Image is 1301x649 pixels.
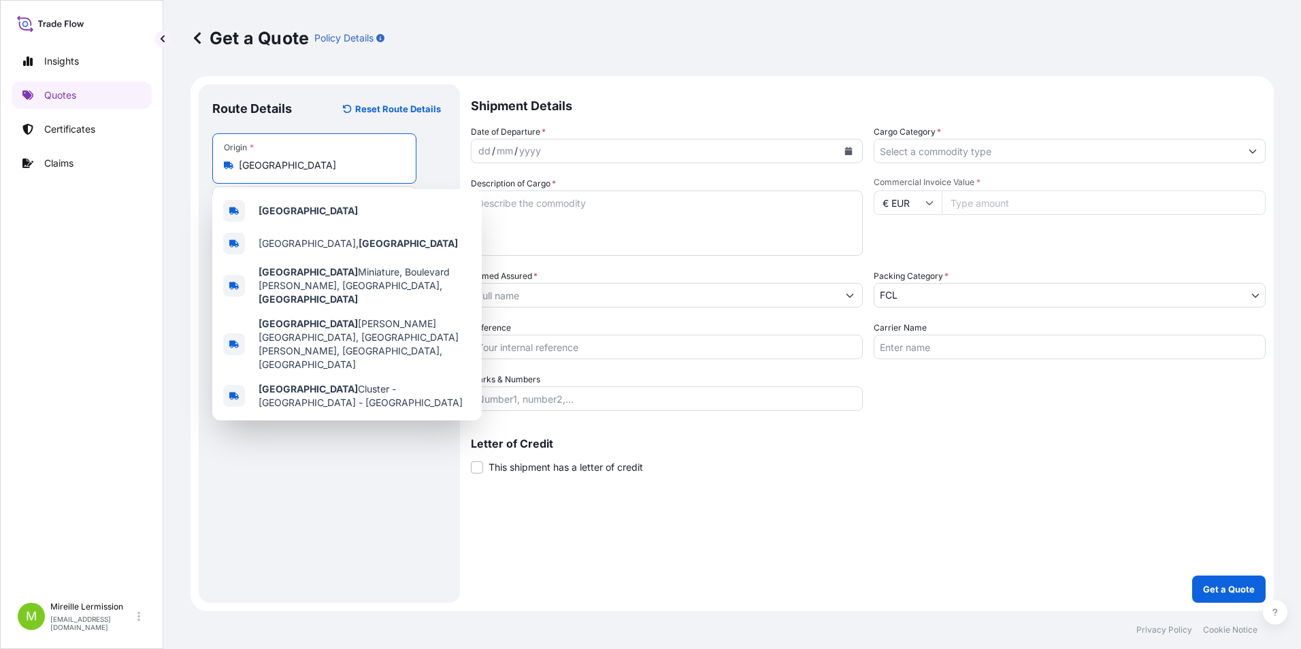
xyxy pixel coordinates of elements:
[942,190,1266,215] input: Type amount
[259,383,358,395] b: [GEOGRAPHIC_DATA]
[492,143,495,159] div: /
[259,205,358,216] b: [GEOGRAPHIC_DATA]
[26,610,37,623] span: M
[874,335,1266,359] input: Enter name
[880,288,897,302] span: FCL
[44,88,76,102] p: Quotes
[259,317,471,371] span: [PERSON_NAME][GEOGRAPHIC_DATA], [GEOGRAPHIC_DATA][PERSON_NAME], [GEOGRAPHIC_DATA], [GEOGRAPHIC_DATA]
[838,140,859,162] button: Calendar
[874,139,1240,163] input: Select a commodity type
[471,335,863,359] input: Your internal reference
[471,386,863,411] input: Number1, number2,...
[224,142,254,153] div: Origin
[1203,625,1257,635] p: Cookie Notice
[471,125,546,139] span: Date of Departure
[838,283,862,307] button: Show suggestions
[44,54,79,68] p: Insights
[471,84,1266,125] p: Shipment Details
[359,237,458,249] b: [GEOGRAPHIC_DATA]
[518,143,542,159] div: year,
[514,143,518,159] div: /
[212,101,292,117] p: Route Details
[489,461,643,474] span: This shipment has a letter of credit
[471,373,540,386] label: Marks & Numbers
[471,438,1266,449] p: Letter of Credit
[874,177,1266,188] span: Commercial Invoice Value
[212,186,416,211] input: Text to appear on certificate
[239,159,399,172] input: Origin
[212,189,482,420] div: Show suggestions
[874,321,927,335] label: Carrier Name
[471,269,538,283] label: Named Assured
[44,156,73,170] p: Claims
[472,283,838,307] input: Full name
[50,615,135,631] p: [EMAIL_ADDRESS][DOMAIN_NAME]
[259,382,471,410] span: Cluster - [GEOGRAPHIC_DATA] - [GEOGRAPHIC_DATA]
[477,143,492,159] div: day,
[44,122,95,136] p: Certificates
[50,601,135,612] p: Mireille Lermission
[191,27,309,49] p: Get a Quote
[874,125,941,139] label: Cargo Category
[259,266,358,278] b: [GEOGRAPHIC_DATA]
[259,318,358,329] b: [GEOGRAPHIC_DATA]
[495,143,514,159] div: month,
[259,237,458,250] span: [GEOGRAPHIC_DATA],
[874,269,949,283] span: Packing Category
[259,265,471,306] span: Miniature, Boulevard [PERSON_NAME], [GEOGRAPHIC_DATA],
[1136,625,1192,635] p: Privacy Policy
[1203,582,1255,596] p: Get a Quote
[471,321,511,335] label: Reference
[314,31,374,45] p: Policy Details
[471,177,556,190] label: Description of Cargo
[259,293,358,305] b: [GEOGRAPHIC_DATA]
[355,102,441,116] p: Reset Route Details
[1240,139,1265,163] button: Show suggestions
